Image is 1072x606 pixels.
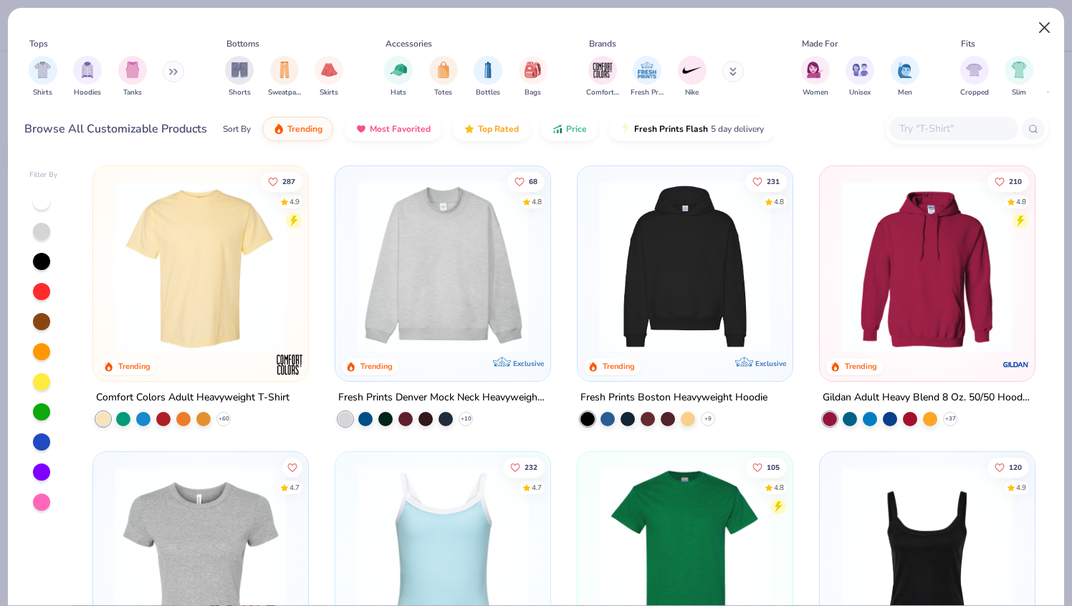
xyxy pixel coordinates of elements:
img: Sweatpants Image [277,62,292,78]
span: Sweatpants [268,87,301,98]
img: Hats Image [391,62,407,78]
div: 4.8 [774,482,784,493]
div: 4.8 [532,196,542,207]
img: Gildan logo [1001,350,1030,379]
div: Sort By [223,122,251,135]
img: Bottles Image [480,62,496,78]
img: f5d85501-0dbb-4ee4-b115-c08fa3845d83 [350,181,536,352]
span: Hats [391,87,406,98]
img: TopRated.gif [464,123,475,135]
img: a90f7c54-8796-4cb2-9d6e-4e9644cfe0fe [536,181,722,352]
div: Filter By [29,170,58,181]
div: Brands [589,37,616,50]
span: Men [898,87,912,98]
span: Women [803,87,828,98]
div: filter for Women [801,56,830,98]
button: filter button [118,56,147,98]
span: Shirts [33,87,52,98]
div: 4.7 [532,482,542,493]
button: filter button [631,56,664,98]
div: 4.8 [1016,196,1026,207]
span: Most Favorited [370,123,431,135]
span: Bags [525,87,541,98]
div: 4.7 [290,482,300,493]
div: Browse All Customizable Products [24,120,207,138]
div: filter for Slim [1005,56,1033,98]
span: Cropped [960,87,989,98]
button: Like [987,457,1029,477]
div: filter for Bottles [474,56,502,98]
img: Slim Image [1011,62,1027,78]
img: most_fav.gif [355,123,367,135]
img: Shorts Image [231,62,248,78]
img: Comfort Colors logo [275,350,304,379]
button: filter button [801,56,830,98]
div: filter for Fresh Prints [631,56,664,98]
img: Women Image [807,62,823,78]
div: filter for Tanks [118,56,147,98]
span: Totes [434,87,452,98]
div: 4.8 [774,196,784,207]
img: Tanks Image [125,62,140,78]
span: 5 day delivery [711,121,764,138]
span: Fresh Prints Flash [634,123,708,135]
img: Fresh Prints Image [636,59,658,81]
button: Most Favorited [345,117,441,141]
button: filter button [960,56,989,98]
img: flash.gif [620,123,631,135]
span: Top Rated [478,123,519,135]
div: 4.9 [290,196,300,207]
div: 4.9 [1016,482,1026,493]
button: filter button [73,56,102,98]
div: Comfort Colors Adult Heavyweight T-Shirt [96,389,289,407]
button: filter button [268,56,301,98]
button: filter button [29,56,57,98]
span: Slim [1012,87,1026,98]
button: Fresh Prints Flash5 day delivery [609,117,775,141]
img: Skirts Image [321,62,338,78]
div: filter for Hats [384,56,413,98]
span: 287 [283,178,296,185]
span: Price [566,123,587,135]
img: 91acfc32-fd48-4d6b-bdad-a4c1a30ac3fc [592,181,778,352]
span: Bottles [476,87,500,98]
button: Top Rated [453,117,530,141]
span: Nike [685,87,699,98]
div: Tops [29,37,48,50]
span: 232 [525,463,537,471]
div: Fits [961,37,975,50]
button: Like [503,457,545,477]
img: 01756b78-01f6-4cc6-8d8a-3c30c1a0c8ac [834,181,1020,352]
span: Trending [287,123,322,135]
div: filter for Nike [678,56,707,98]
input: Try "T-Shirt" [898,120,1008,137]
span: + 60 [219,415,229,423]
span: Shorts [229,87,251,98]
button: filter button [474,56,502,98]
span: Exclusive [755,359,786,368]
span: Unisex [849,87,871,98]
div: Fresh Prints Denver Mock Neck Heavyweight Sweatshirt [338,389,547,407]
button: filter button [384,56,413,98]
div: Bottoms [226,37,259,50]
button: Trending [262,117,333,141]
div: Made For [802,37,838,50]
img: 029b8af0-80e6-406f-9fdc-fdf898547912 [107,181,294,352]
span: 105 [767,463,780,471]
div: Fresh Prints Boston Heavyweight Hoodie [580,389,767,407]
button: Like [262,171,303,191]
div: filter for Bags [519,56,547,98]
div: filter for Cropped [960,56,989,98]
div: filter for Hoodies [73,56,102,98]
span: 231 [767,178,780,185]
button: Like [987,171,1029,191]
button: filter button [519,56,547,98]
button: Like [745,457,787,477]
div: filter for Comfort Colors [586,56,619,98]
img: Nike Image [681,59,703,81]
button: filter button [429,56,458,98]
button: filter button [891,56,919,98]
span: Fresh Prints [631,87,664,98]
img: Men Image [897,62,913,78]
span: Hoodies [74,87,101,98]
